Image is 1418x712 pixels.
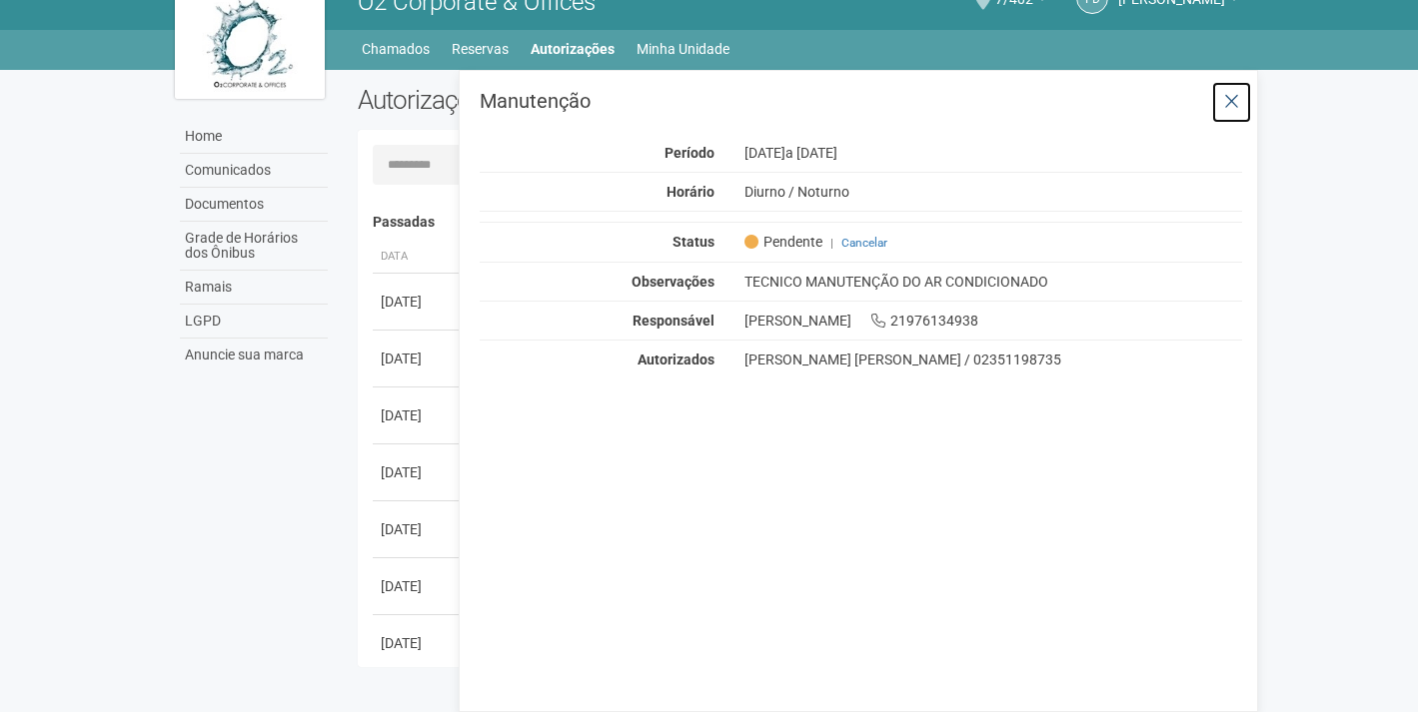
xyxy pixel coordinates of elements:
[673,234,714,250] strong: Status
[638,352,714,367] strong: Autorizados
[744,233,822,251] span: Pendente
[180,305,328,339] a: LGPD
[180,188,328,222] a: Documentos
[480,91,1242,111] h3: Manutenção
[744,351,1243,368] div: [PERSON_NAME] [PERSON_NAME] / 02351198735
[729,312,1258,330] div: [PERSON_NAME] 21976134938
[180,120,328,154] a: Home
[373,215,1229,230] h4: Passadas
[381,349,455,368] div: [DATE]
[180,222,328,271] a: Grade de Horários dos Ônibus
[381,576,455,596] div: [DATE]
[180,339,328,371] a: Anuncie sua marca
[841,236,887,250] a: Cancelar
[381,519,455,539] div: [DATE]
[637,35,729,63] a: Minha Unidade
[180,154,328,188] a: Comunicados
[729,183,1258,201] div: Diurno / Noturno
[381,405,455,425] div: [DATE]
[381,292,455,312] div: [DATE]
[358,85,785,115] h2: Autorizações
[729,144,1258,162] div: [DATE]
[667,184,714,200] strong: Horário
[531,35,615,63] a: Autorizações
[362,35,430,63] a: Chamados
[632,274,714,290] strong: Observações
[729,273,1258,291] div: TECNICO MANUTENÇÃO DO AR CONDICIONADO
[381,462,455,482] div: [DATE]
[373,241,463,274] th: Data
[830,236,833,250] span: |
[180,271,328,305] a: Ramais
[665,145,714,161] strong: Período
[785,145,837,161] span: a [DATE]
[452,35,509,63] a: Reservas
[381,633,455,653] div: [DATE]
[633,313,714,329] strong: Responsável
